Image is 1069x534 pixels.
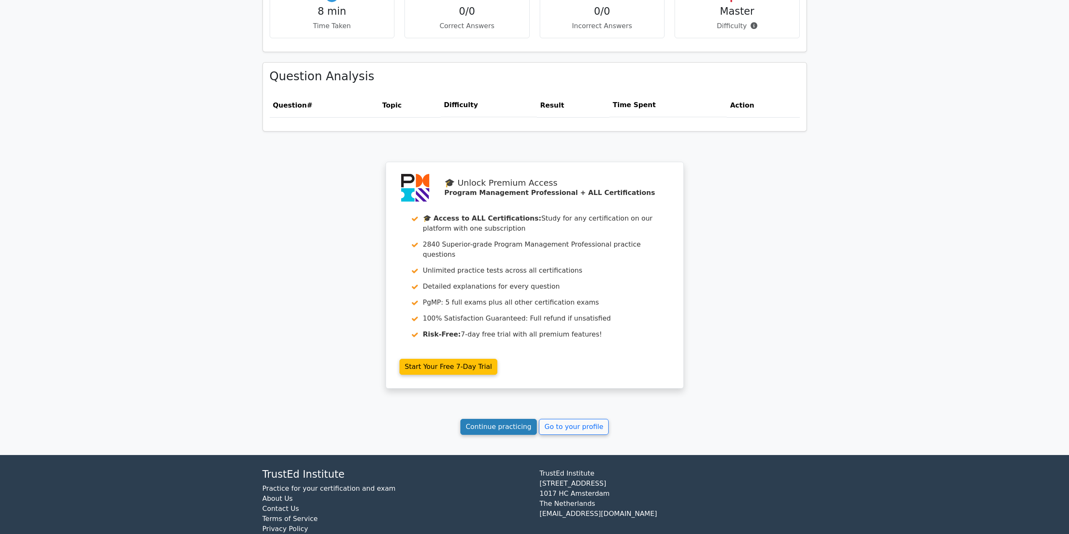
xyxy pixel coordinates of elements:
[270,93,379,117] th: #
[547,5,658,18] h4: 0/0
[277,21,388,31] p: Time Taken
[263,495,293,502] a: About Us
[399,359,498,375] a: Start Your Free 7-Day Trial
[263,515,318,523] a: Terms of Service
[277,5,388,18] h4: 8 min
[273,101,307,109] span: Question
[263,525,308,533] a: Privacy Policy
[682,5,793,18] h4: Master
[609,93,727,117] th: Time Spent
[682,21,793,31] p: Difficulty
[412,5,523,18] h4: 0/0
[727,93,799,117] th: Action
[270,69,800,84] h3: Question Analysis
[379,93,441,117] th: Topic
[547,21,658,31] p: Incorrect Answers
[412,21,523,31] p: Correct Answers
[263,468,530,481] h4: TrustEd Institute
[263,484,396,492] a: Practice for your certification and exam
[263,505,299,513] a: Contact Us
[441,93,537,117] th: Difficulty
[460,419,537,435] a: Continue practicing
[539,419,609,435] a: Go to your profile
[537,93,609,117] th: Result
